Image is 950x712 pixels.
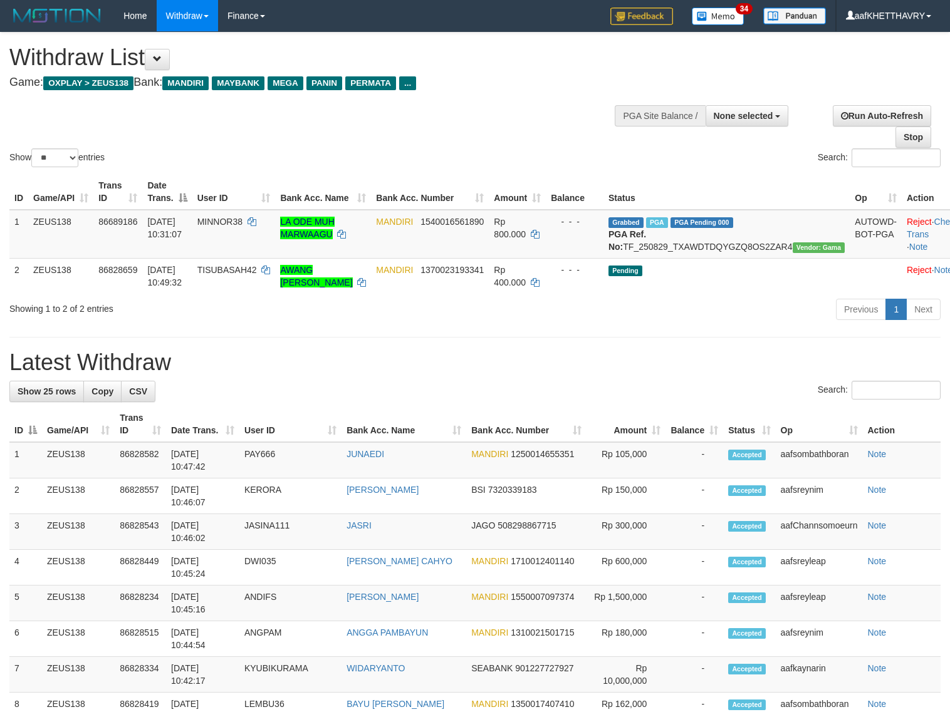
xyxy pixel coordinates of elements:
a: ANGGA PAMBAYUN [347,627,428,637]
span: ... [399,76,416,90]
a: [PERSON_NAME] [347,485,419,495]
th: Game/API: activate to sort column ascending [42,406,115,442]
a: Stop [895,126,931,148]
td: 1 [9,442,42,478]
th: Status [603,174,850,210]
span: Rp 400.000 [494,265,526,287]
a: LA ODE MUH MARWAAGU [280,217,334,239]
td: - [666,657,723,693]
a: AWANG [PERSON_NAME] [280,265,352,287]
th: Bank Acc. Number: activate to sort column ascending [371,174,489,210]
label: Search: [818,148,941,167]
span: [DATE] 10:49:32 [147,265,182,287]
td: Rp 105,000 [587,442,666,478]
th: Action [863,406,941,442]
span: MAYBANK [212,76,264,90]
a: Note [868,485,887,495]
th: Game/API: activate to sort column ascending [28,174,93,210]
td: [DATE] 10:42:17 [166,657,239,693]
h4: Game: Bank: [9,76,621,89]
span: MANDIRI [162,76,209,90]
a: Run Auto-Refresh [833,105,931,126]
td: ZEUS138 [42,657,115,693]
td: ZEUS138 [28,258,93,294]
span: Accepted [728,521,766,532]
td: ZEUS138 [42,442,115,478]
img: Feedback.jpg [610,8,673,25]
span: MANDIRI [471,592,508,602]
td: Rp 600,000 [587,550,666,586]
th: Op: activate to sort column ascending [850,174,902,210]
td: aafChannsomoeurn [776,514,863,550]
a: Note [868,699,887,709]
td: ANDIFS [239,586,342,621]
td: 2 [9,258,28,294]
td: 86828234 [115,586,166,621]
span: MANDIRI [376,217,413,227]
span: Pending [608,266,642,276]
td: KERORA [239,478,342,514]
a: Previous [836,299,886,320]
th: Balance [546,174,603,210]
input: Search: [852,148,941,167]
th: Bank Acc. Name: activate to sort column ascending [275,174,371,210]
span: SEABANK [471,663,513,673]
td: - [666,514,723,550]
div: - - - [551,264,598,276]
td: ZEUS138 [42,514,115,550]
a: JASRI [347,520,372,530]
th: Trans ID: activate to sort column ascending [115,406,166,442]
h1: Latest Withdraw [9,350,941,375]
a: JUNAEDI [347,449,384,459]
h1: Withdraw List [9,45,621,70]
span: JAGO [471,520,495,530]
span: Accepted [728,664,766,674]
span: MEGA [268,76,303,90]
a: Reject [907,217,932,227]
span: Copy 7320339183 to clipboard [488,485,537,495]
th: User ID: activate to sort column ascending [192,174,276,210]
span: CSV [129,386,147,396]
a: Note [868,663,887,673]
select: Showentries [31,148,78,167]
a: Note [909,242,928,252]
a: Note [868,449,887,459]
span: MANDIRI [471,556,508,566]
td: Rp 150,000 [587,478,666,514]
th: Amount: activate to sort column ascending [489,174,546,210]
td: - [666,621,723,657]
td: ZEUS138 [28,210,93,259]
td: - [666,586,723,621]
a: Note [868,592,887,602]
td: ZEUS138 [42,586,115,621]
td: 86828334 [115,657,166,693]
span: 86828659 [98,265,137,275]
div: - - - [551,215,598,228]
input: Search: [852,381,941,400]
th: ID: activate to sort column descending [9,406,42,442]
td: DWI035 [239,550,342,586]
td: TF_250829_TXAWDTDQYGZQ8OS2ZAR4 [603,210,850,259]
a: BAYU [PERSON_NAME] [347,699,444,709]
span: Copy [91,386,113,396]
span: 34 [736,3,753,14]
div: PGA Site Balance / [615,105,705,126]
span: Grabbed [608,217,644,228]
span: None selected [714,111,773,121]
span: Accepted [728,592,766,603]
td: 2 [9,478,42,514]
a: CSV [121,381,155,402]
span: Accepted [728,557,766,567]
td: [DATE] 10:46:02 [166,514,239,550]
td: ZEUS138 [42,550,115,586]
td: Rp 1,500,000 [587,586,666,621]
th: Status: activate to sort column ascending [723,406,775,442]
td: AUTOWD-BOT-PGA [850,210,902,259]
td: Rp 300,000 [587,514,666,550]
td: aafsreyleap [776,586,863,621]
span: PGA Pending [671,217,733,228]
td: KYUBIKURAMA [239,657,342,693]
td: aafsreynim [776,621,863,657]
span: MANDIRI [471,449,508,459]
span: MANDIRI [471,627,508,637]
